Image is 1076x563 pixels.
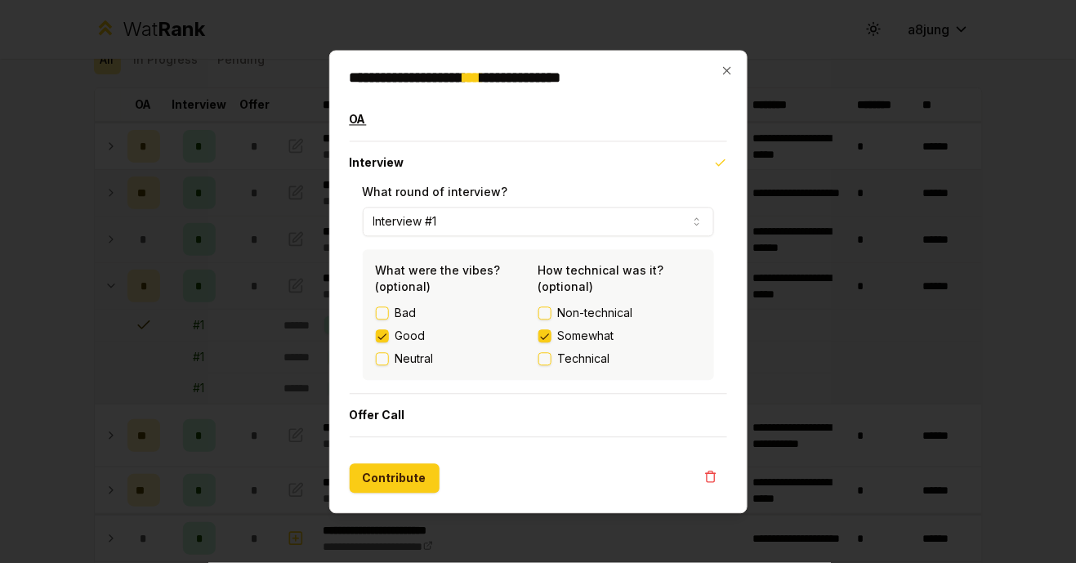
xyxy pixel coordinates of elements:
[350,394,727,436] button: Offer Call
[395,351,434,367] label: Neutral
[376,263,501,293] label: What were the vibes? (optional)
[350,141,727,184] button: Interview
[363,185,508,199] label: What round of interview?
[538,329,551,342] button: Somewhat
[558,351,610,367] span: Technical
[538,352,551,365] button: Technical
[538,306,551,319] button: Non-technical
[558,328,614,344] span: Somewhat
[558,305,633,321] span: Non-technical
[350,184,727,393] div: Interview
[538,263,664,293] label: How technical was it? (optional)
[395,305,417,321] label: Bad
[350,463,440,493] button: Contribute
[350,98,727,141] button: OA
[395,328,426,344] label: Good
